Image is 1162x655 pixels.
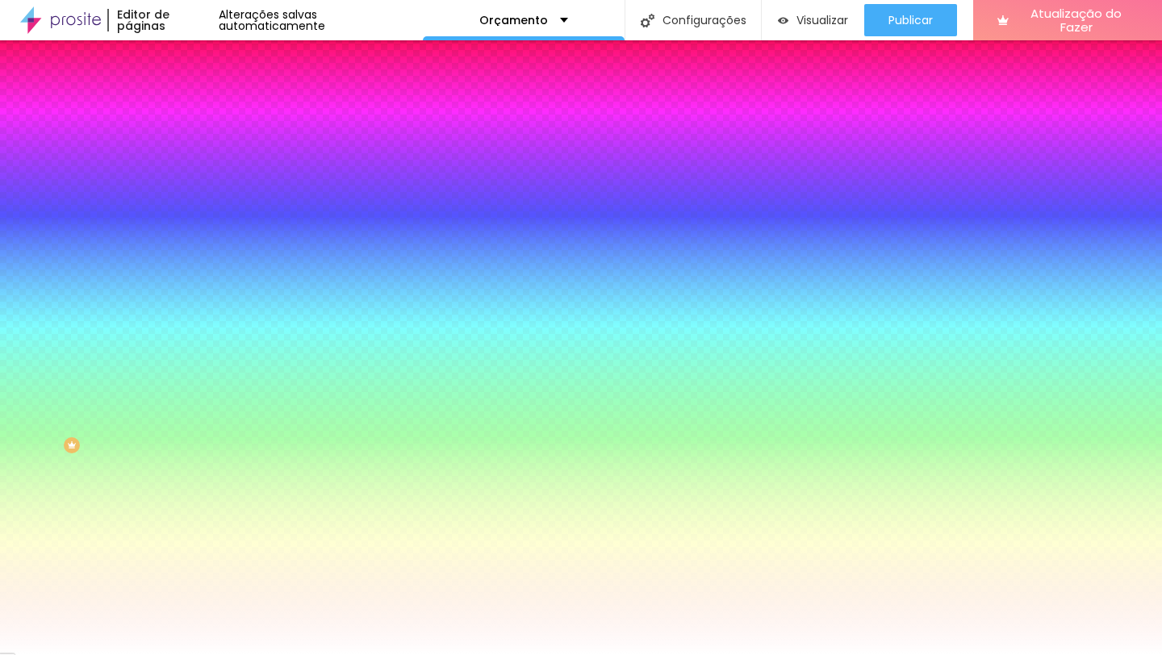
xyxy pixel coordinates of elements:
[219,6,325,34] font: Alterações salvas automaticamente
[888,12,933,28] font: Publicar
[796,12,848,28] font: Visualizar
[778,14,788,27] img: view-1.svg
[762,4,864,36] button: Visualizar
[663,12,746,28] font: Configurações
[864,4,957,36] button: Publicar
[641,14,654,27] img: Ícone
[479,12,548,28] font: Orçamento
[117,6,169,34] font: Editor de páginas
[1030,5,1122,35] font: Atualização do Fazer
